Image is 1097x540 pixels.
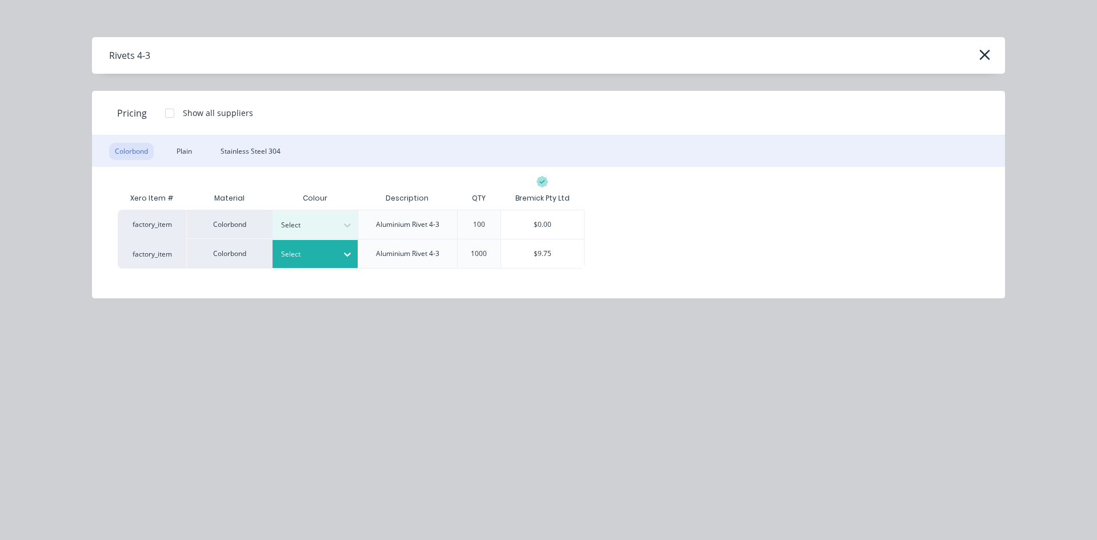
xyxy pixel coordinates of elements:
div: $9.75 [501,239,584,268]
div: Stainless Steel 304 [215,143,286,160]
div: $0.00 [501,210,584,239]
div: Aluminium Rivet 4-3 [376,219,439,230]
div: Description [377,184,438,213]
div: Colorbond [109,143,154,160]
div: Colorbond [186,239,272,269]
div: Bremick Pty Ltd [515,193,570,203]
div: 100 [473,219,485,230]
div: Aluminium Rivet 4-3 [376,249,439,259]
div: Show all suppliers [183,107,253,119]
div: Rivets 4-3 [109,49,150,62]
div: Xero Item # [118,187,186,210]
div: Colorbond [186,210,272,239]
div: 1000 [471,249,487,259]
div: Plain [171,143,198,160]
div: QTY [463,184,495,213]
div: Material [186,187,272,210]
div: factory_item [118,239,186,269]
div: factory_item [118,210,186,239]
span: Pricing [117,106,147,120]
div: Colour [272,187,358,210]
